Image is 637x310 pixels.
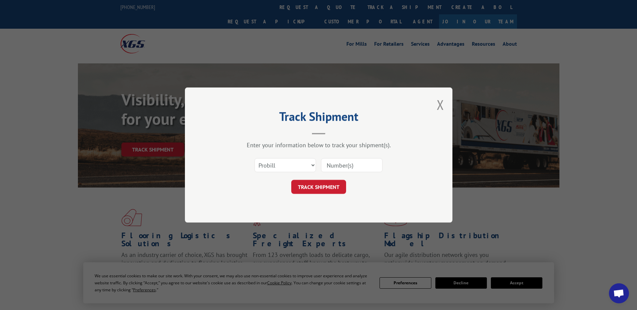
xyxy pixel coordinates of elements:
input: Number(s) [321,158,383,172]
h2: Track Shipment [218,112,419,124]
button: TRACK SHIPMENT [291,180,346,194]
div: Enter your information below to track your shipment(s). [218,141,419,149]
a: Open chat [609,283,629,303]
button: Close modal [437,96,444,113]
